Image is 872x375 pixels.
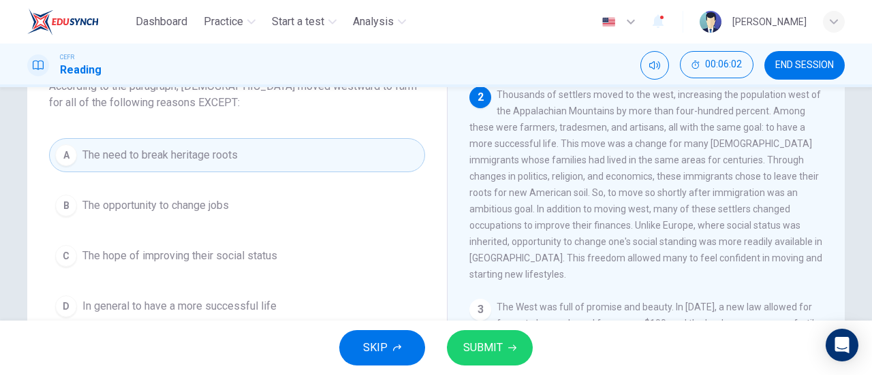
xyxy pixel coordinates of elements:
[680,51,753,78] button: 00:06:02
[55,245,77,267] div: C
[764,51,845,80] button: END SESSION
[49,78,425,111] span: According to the paragraph, [DEMOGRAPHIC_DATA] moved westward to farm for all of the following re...
[339,330,425,365] button: SKIP
[198,10,261,34] button: Practice
[363,338,388,357] span: SKIP
[49,239,425,273] button: CThe hope of improving their social status
[55,295,77,317] div: D
[82,197,229,214] span: The opportunity to change jobs
[55,195,77,216] div: B
[353,14,394,30] span: Analysis
[82,298,277,314] span: In general to have a more successful life
[272,14,324,30] span: Start a test
[49,189,425,223] button: BThe opportunity to change jobs
[469,299,491,321] div: 3
[469,89,822,280] span: Thousands of settlers moved to the west, increasing the population west of the Appalachian Mounta...
[60,62,102,78] h1: Reading
[136,14,187,30] span: Dashboard
[700,11,721,33] img: Profile picture
[705,59,742,70] span: 00:06:02
[27,8,130,35] a: EduSynch logo
[130,10,193,34] button: Dashboard
[680,51,753,80] div: Hide
[600,17,617,27] img: en
[826,329,858,361] div: Open Intercom Messenger
[266,10,342,34] button: Start a test
[82,147,238,163] span: The need to break heritage roots
[463,338,503,357] span: SUBMIT
[204,14,243,30] span: Practice
[27,8,99,35] img: EduSynch logo
[55,144,77,166] div: A
[469,86,491,108] div: 2
[60,52,74,62] span: CEFR
[732,14,807,30] div: [PERSON_NAME]
[775,60,834,71] span: END SESSION
[347,10,411,34] button: Analysis
[447,330,533,365] button: SUBMIT
[82,248,277,264] span: The hope of improving their social status
[640,51,669,80] div: Mute
[49,289,425,323] button: DIn general to have a more successful life
[49,138,425,172] button: AThe need to break heritage roots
